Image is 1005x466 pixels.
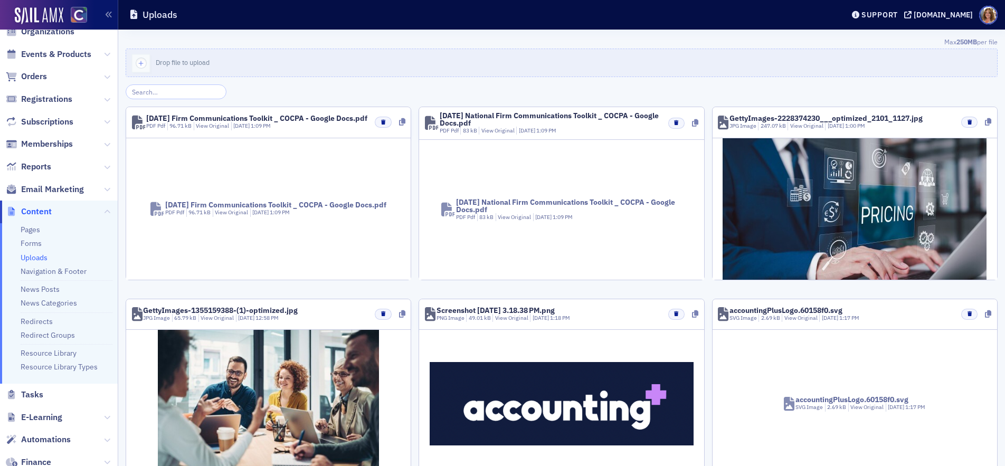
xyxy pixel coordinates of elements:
[519,127,536,134] span: [DATE]
[729,115,923,122] div: GettyImages-2228374230___optimized_2101_1127.jpg
[172,314,197,322] div: 65.79 kB
[165,208,184,217] div: PDF Pdf
[6,71,47,82] a: Orders
[186,208,211,217] div: 96.71 kB
[759,314,780,322] div: 2.69 kB
[956,37,977,46] span: 250MB
[21,71,47,82] span: Orders
[553,213,573,221] span: 1:09 PM
[6,161,51,173] a: Reports
[6,93,72,105] a: Registrations
[21,267,87,276] a: Navigation & Footer
[21,49,91,60] span: Events & Products
[6,138,73,150] a: Memberships
[828,122,845,129] span: [DATE]
[126,84,226,99] input: Search…
[71,7,87,23] img: SailAMX
[477,213,494,222] div: 83 kB
[6,434,71,445] a: Automations
[888,403,905,411] span: [DATE]
[850,403,884,411] a: View Original
[784,314,818,321] a: View Original
[845,122,865,129] span: 1:00 PM
[535,213,553,221] span: [DATE]
[758,122,786,130] div: 247.07 kB
[126,37,998,49] div: Max per file
[861,10,898,20] div: Support
[233,122,251,129] span: [DATE]
[21,362,98,372] a: Resource Library Types
[143,314,170,322] div: JPG Image
[21,116,73,128] span: Subscriptions
[21,93,72,105] span: Registrations
[146,115,367,122] div: [DATE] Firm Communications Toolkit _ COCPA - Google Docs.pdf
[729,122,756,130] div: JPG Image
[495,314,528,321] a: View Original
[729,314,757,322] div: SVG Image
[21,239,42,248] a: Forms
[21,298,77,308] a: News Categories
[440,127,459,135] div: PDF Pdf
[21,389,43,401] span: Tasks
[6,184,84,195] a: Email Marketing
[6,49,91,60] a: Events & Products
[21,161,51,173] span: Reports
[440,112,661,127] div: [DATE] National Firm Communications Toolkit _ COCPA - Google Docs.pdf
[21,412,62,423] span: E-Learning
[63,7,87,25] a: View Homepage
[196,122,229,129] a: View Original
[143,307,298,314] div: GettyImages-1355159388-(1)-optimized.jpg
[498,213,531,221] a: View Original
[979,6,998,24] span: Profile
[914,10,973,20] div: [DOMAIN_NAME]
[6,389,43,401] a: Tasks
[146,122,165,130] div: PDF Pdf
[21,348,77,358] a: Resource Library
[255,314,279,321] span: 12:58 PM
[21,184,84,195] span: Email Marketing
[21,206,52,217] span: Content
[21,253,48,262] a: Uploads
[143,8,177,21] h1: Uploads
[536,127,556,134] span: 1:09 PM
[905,403,925,411] span: 1:17 PM
[533,314,550,321] span: [DATE]
[550,314,570,321] span: 1:18 PM
[795,396,908,403] div: accountingPlusLogo.60158f0.svg
[437,314,464,322] div: PNG Image
[460,127,477,135] div: 83 kB
[21,284,60,294] a: News Posts
[21,26,74,37] span: Organizations
[456,198,682,213] div: [DATE] National Firm Communications Toolkit _ COCPA - Google Docs.pdf
[15,7,63,24] img: SailAMX
[790,122,823,129] a: View Original
[6,412,62,423] a: E-Learning
[729,307,842,314] div: accountingPlusLogo.60158f0.svg
[167,122,192,130] div: 96.71 kB
[822,314,839,321] span: [DATE]
[904,11,976,18] button: [DOMAIN_NAME]
[21,225,40,234] a: Pages
[825,403,847,412] div: 2.69 kB
[252,208,270,216] span: [DATE]
[21,434,71,445] span: Automations
[251,122,271,129] span: 1:09 PM
[165,201,386,208] div: [DATE] Firm Communications Toolkit _ COCPA - Google Docs.pdf
[6,206,52,217] a: Content
[201,314,234,321] a: View Original
[21,330,75,340] a: Redirect Groups
[839,314,859,321] span: 1:17 PM
[215,208,248,216] a: View Original
[156,58,210,66] span: Drop file to upload
[21,317,53,326] a: Redirects
[6,116,73,128] a: Subscriptions
[270,208,290,216] span: 1:09 PM
[456,213,475,222] div: PDF Pdf
[21,138,73,150] span: Memberships
[238,314,255,321] span: [DATE]
[795,403,823,412] div: SVG Image
[466,314,491,322] div: 49.01 kB
[437,307,555,314] div: Screenshot [DATE] 3.18.38 PM.png
[6,26,74,37] a: Organizations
